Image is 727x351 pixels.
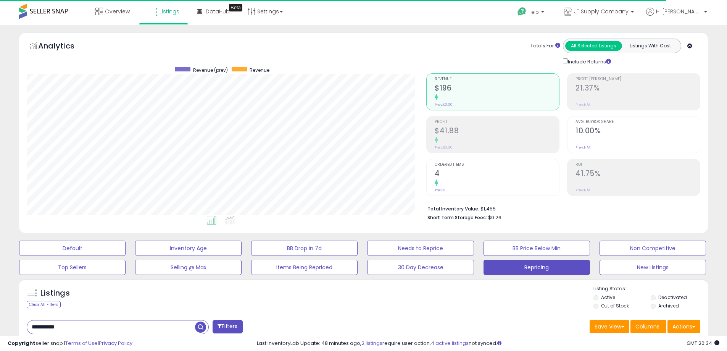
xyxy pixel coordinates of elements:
[575,169,700,180] h2: 41.75%
[8,340,132,347] div: seller snap | |
[135,260,242,275] button: Selling @ Max
[435,84,559,94] h2: $196
[575,163,700,167] span: ROI
[529,9,539,15] span: Help
[600,241,706,256] button: Non Competitive
[575,188,590,192] small: Prev: N/A
[435,145,453,150] small: Prev: $0.00
[635,323,659,330] span: Columns
[135,241,242,256] button: Inventory Age
[622,41,679,51] button: Listings With Cost
[601,294,615,301] label: Active
[435,169,559,180] h2: 4
[105,8,130,15] span: Overview
[38,40,89,53] h5: Analytics
[687,340,719,347] span: 2025-10-9 20:34 GMT
[427,214,487,221] b: Short Term Storage Fees:
[435,126,559,137] h2: $41.88
[27,301,61,308] div: Clear All Filters
[19,260,126,275] button: Top Sellers
[40,288,70,299] h5: Listings
[511,1,552,25] a: Help
[367,241,474,256] button: Needs to Reprice
[575,77,700,81] span: Profit [PERSON_NAME]
[484,260,590,275] button: Repricing
[435,77,559,81] span: Revenue
[593,285,708,293] p: Listing States:
[435,120,559,124] span: Profit
[427,205,479,212] b: Total Inventory Value:
[19,241,126,256] button: Default
[557,57,620,66] div: Include Returns
[257,340,719,347] div: Last InventoryLab Update: 48 minutes ago, require user action, not synced.
[575,126,700,137] h2: 10.00%
[630,320,666,333] button: Columns
[601,302,629,309] label: Out of Stock
[575,120,700,124] span: Avg. Buybox Share
[206,8,230,15] span: DataHub
[8,340,35,347] strong: Copyright
[667,320,700,333] button: Actions
[530,42,560,50] div: Totals For
[435,102,453,107] small: Prev: $0.00
[658,302,679,309] label: Archived
[565,41,622,51] button: All Selected Listings
[590,320,629,333] button: Save View
[213,320,242,333] button: Filters
[250,67,269,73] span: Revenue
[600,260,706,275] button: New Listings
[488,214,501,221] span: $0.26
[656,8,702,15] span: Hi [PERSON_NAME]
[251,241,358,256] button: BB Drop in 7d
[65,340,98,347] a: Terms of Use
[99,340,132,347] a: Privacy Policy
[251,260,358,275] button: Items Being Repriced
[427,204,695,213] li: $1,455
[361,340,382,347] a: 2 listings
[431,340,469,347] a: 4 active listings
[435,188,445,192] small: Prev: 0
[367,260,474,275] button: 30 Day Decrease
[646,8,707,25] a: Hi [PERSON_NAME]
[575,145,590,150] small: Prev: N/A
[484,241,590,256] button: BB Price Below Min
[658,294,687,301] label: Deactivated
[193,67,228,73] span: Revenue (prev)
[574,8,629,15] span: JT Supply Company
[435,163,559,167] span: Ordered Items
[160,8,179,15] span: Listings
[575,84,700,94] h2: 21.37%
[229,4,242,11] div: Tooltip anchor
[517,7,527,16] i: Get Help
[575,102,590,107] small: Prev: N/A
